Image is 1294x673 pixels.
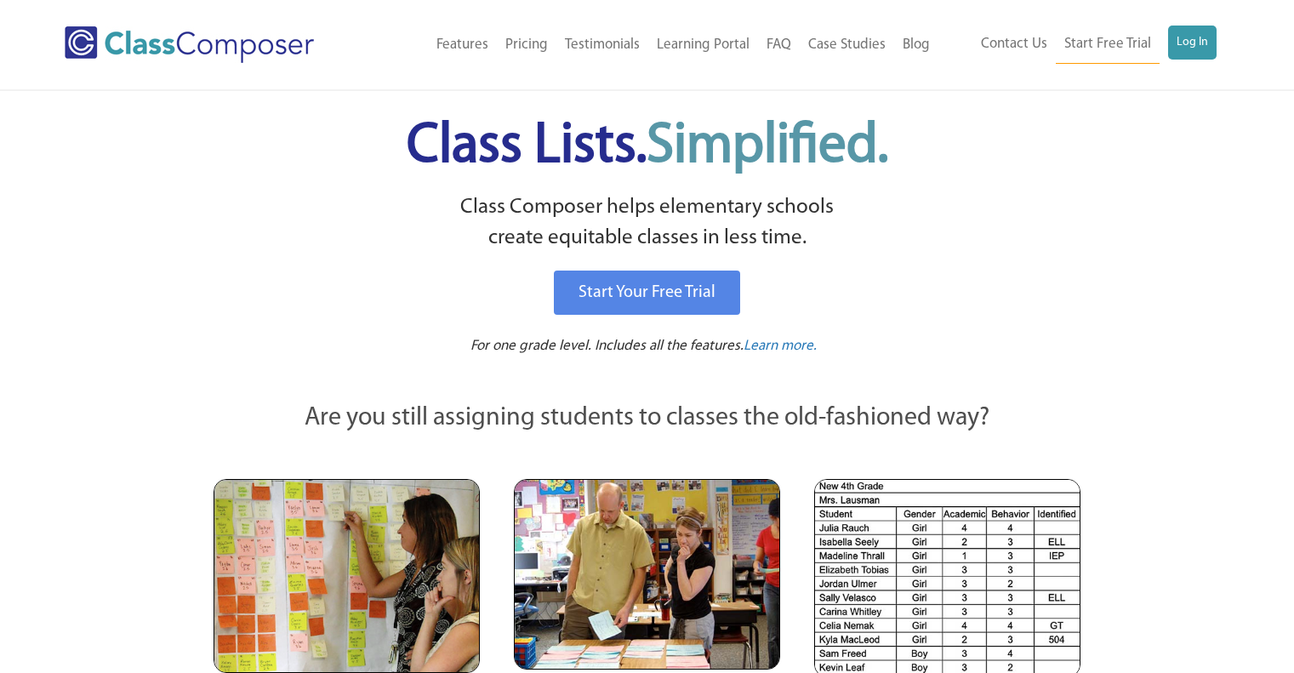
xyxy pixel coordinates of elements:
a: Contact Us [972,26,1056,63]
a: Start Free Trial [1056,26,1160,64]
a: Learning Portal [648,26,758,64]
a: Start Your Free Trial [554,271,740,315]
a: Features [428,26,497,64]
a: Case Studies [800,26,894,64]
a: Pricing [497,26,556,64]
span: Class Lists. [407,119,888,174]
a: Testimonials [556,26,648,64]
nav: Header Menu [938,26,1217,64]
img: Blue and Pink Paper Cards [514,479,780,669]
a: FAQ [758,26,800,64]
p: Class Composer helps elementary schools create equitable classes in less time. [211,192,1084,254]
a: Learn more. [744,336,817,357]
nav: Header Menu [368,26,938,64]
span: Simplified. [647,119,888,174]
a: Blog [894,26,938,64]
p: Are you still assigning students to classes the old-fashioned way? [214,400,1081,437]
a: Log In [1168,26,1217,60]
img: Class Composer [65,26,314,63]
img: Teachers Looking at Sticky Notes [214,479,480,673]
span: For one grade level. Includes all the features. [470,339,744,353]
span: Start Your Free Trial [579,284,715,301]
span: Learn more. [744,339,817,353]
